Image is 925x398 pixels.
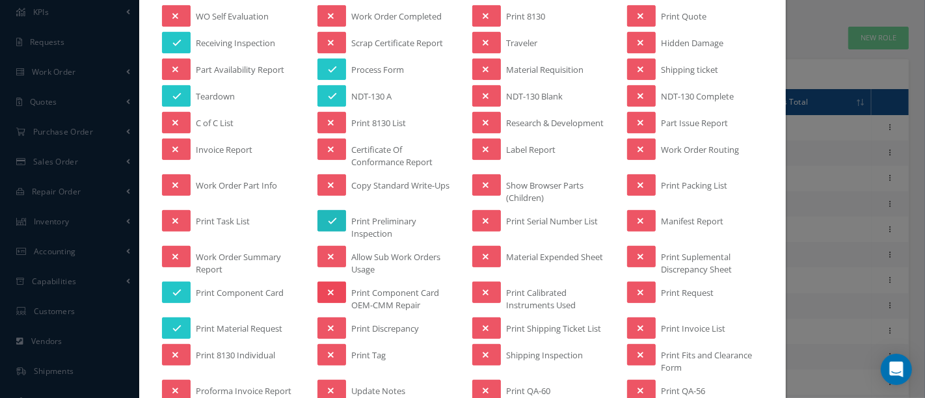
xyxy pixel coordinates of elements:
span: Copy Standard Write-Ups [351,179,449,196]
span: Invoice Report [196,144,252,160]
div: Open Intercom Messenger [881,354,912,385]
span: Material Expended Sheet [506,251,603,267]
span: Certificate Of Conformance Report [351,144,453,169]
span: Allow Sub Work Orders Usage [351,251,453,276]
span: Print Component Card OEM-CMM Repair [351,287,453,312]
span: Traveler [506,37,537,53]
span: Print 8130 Individual [196,349,275,365]
span: NDT-130 Complete [661,90,734,107]
span: Work Order Summary Report [196,251,297,276]
span: Process Form [351,64,404,80]
span: NDT-130 Blank [506,90,563,107]
span: Shipping Inspection [506,349,583,365]
span: Print Shipping Ticket List [506,323,601,339]
span: Print Fits and Clearance Form [661,349,762,375]
span: Teardown [196,90,235,107]
span: Print Invoice List [661,323,725,339]
span: Print 8130 [506,10,545,27]
span: Print Calibrated Instruments Used [506,287,608,312]
span: Print Tag [351,349,386,365]
span: NDT-130 A [351,90,392,107]
span: Work Order Routing [661,144,739,160]
span: Print Serial Number List [506,215,598,232]
span: Part Issue Report [661,117,728,133]
span: Part Availability Report [196,64,284,80]
span: Receiving Inspection [196,37,275,53]
span: Research & Development [506,117,604,133]
span: Show Browser Parts (Children) [506,179,608,205]
span: Print 8130 List [351,117,406,133]
span: Material Requisition [506,64,583,80]
span: Print Task List [196,215,250,232]
span: Label Report [506,144,556,160]
span: Scrap Certificate Report [351,37,443,53]
span: Hidden Damage [661,37,723,53]
span: Print Packing List [661,179,727,196]
span: Print Preliminary Inspection [351,215,453,241]
span: Work Order Completed [351,10,442,27]
span: Print Request [661,287,714,303]
span: Work Order Part Info [196,179,277,196]
span: Shipping ticket [661,64,718,80]
span: Print Component Card [196,287,284,303]
span: Manifest Report [661,215,723,232]
span: C of C List [196,117,234,133]
span: Print Suplemental Discrepancy Sheet [661,251,762,276]
span: WO Self Evaluation [196,10,269,27]
span: Print Discrepancy [351,323,419,339]
span: Print Quote [661,10,706,27]
span: Print Material Request [196,323,282,339]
